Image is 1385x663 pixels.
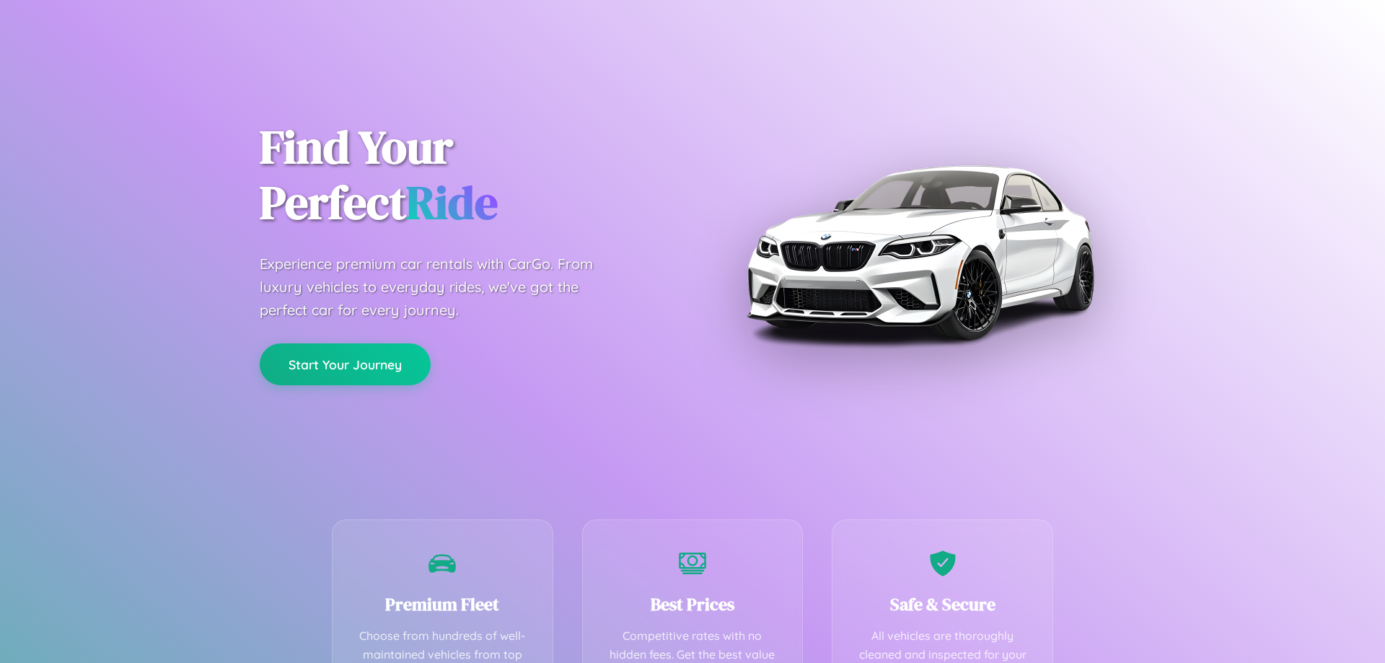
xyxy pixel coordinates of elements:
[260,343,431,385] button: Start Your Journey
[260,120,671,231] h1: Find Your Perfect
[406,171,498,234] span: Ride
[604,592,781,616] h3: Best Prices
[354,592,531,616] h3: Premium Fleet
[739,72,1100,433] img: Premium BMW car rental vehicle
[260,253,620,322] p: Experience premium car rentals with CarGo. From luxury vehicles to everyday rides, we've got the ...
[854,592,1031,616] h3: Safe & Secure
